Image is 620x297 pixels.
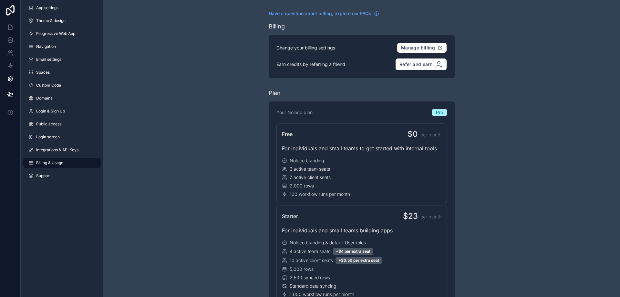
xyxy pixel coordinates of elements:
span: 7 active client seats [290,174,331,181]
a: Email settings [23,54,101,65]
a: Theme & design [23,16,101,26]
span: Login & Sign Up [36,109,65,114]
a: Integrations & API Keys [23,145,101,155]
span: Integrations & API Keys [36,147,78,153]
span: Public access [36,122,61,127]
span: Support [36,173,51,178]
div: For individuals and small teams building apps [282,227,441,234]
span: Noloco branding & default User roles [290,239,366,246]
p: Change your billing settings [276,45,335,51]
p: Earn credits by referring a friend [276,61,345,68]
span: Login screen [36,134,60,140]
span: $23 [403,211,418,221]
a: Login & Sign Up [23,106,101,116]
span: 2,500 synced rows [290,274,330,281]
span: 5,000 rows [290,266,314,272]
span: Have a question about billing, explore our FAQs [269,10,371,17]
div: +$0.50 per extra seat [336,257,382,264]
span: Starter [282,212,298,220]
span: 3 active team seats [290,166,330,172]
span: 2,000 rows [290,183,314,189]
a: Domains [23,93,101,103]
span: App settings [36,5,58,10]
span: Noloco branding [290,157,324,164]
a: Spaces [23,67,101,78]
span: per month [420,132,441,138]
a: Progressive Web App [23,28,101,39]
span: Progressive Web App [36,31,75,36]
span: Domains [36,96,52,101]
span: 4 active team seats [290,248,330,255]
p: Your Noloco plan [276,109,313,116]
span: Free [282,130,293,138]
span: Standard data syncing [290,283,336,289]
span: Theme & design [36,18,66,23]
span: $0 [408,129,418,139]
a: Custom Code [23,80,101,90]
a: Public access [23,119,101,129]
button: Refer and earn [395,58,447,70]
div: +$4 per extra seat [333,248,373,255]
span: Refer and earn [399,61,432,67]
a: Navigation [23,41,101,52]
span: Pro [436,109,443,116]
span: 100 workflow runs per month [290,191,350,197]
span: Navigation [36,44,56,49]
a: Billing & Usage [23,158,101,168]
a: Login screen [23,132,101,142]
div: Plan [269,89,281,98]
span: Email settings [36,57,61,62]
span: Billing & Usage [36,160,63,165]
span: Custom Code [36,83,61,88]
a: Support [23,171,101,181]
button: Manage billing [397,43,447,53]
div: For individuals and small teams to get started with internal tools [282,144,441,152]
a: Have a question about billing, explore our FAQs [269,10,379,17]
div: Billing [269,22,285,31]
span: Spaces [36,70,50,75]
a: App settings [23,3,101,13]
span: per month [420,214,441,220]
span: Manage billing [401,45,435,51]
span: 10 active client seats [290,257,333,264]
